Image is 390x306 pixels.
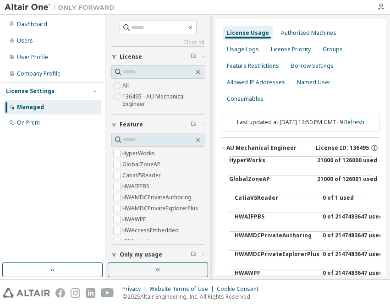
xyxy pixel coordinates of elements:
button: HWAWPF0 of 2147483647 used [235,269,372,291]
span: Clear filter [191,121,196,128]
span: License [120,53,142,60]
div: Dashboard [17,21,47,28]
span: Clear filter [191,251,196,258]
button: HWAMDCPrivateAuthoring0 of 2147483647 used [235,232,372,254]
p: © 2025 Altair Engineering, Inc. All Rights Reserved. [122,293,264,301]
div: Borrow Settings [291,62,334,70]
label: HWActivate [122,236,154,247]
img: altair_logo.svg [3,288,50,298]
div: User Profile [17,54,48,61]
div: Users [17,37,33,44]
div: Company Profile [17,70,60,77]
div: Usage Logs [227,46,259,53]
button: Only my usage [111,245,204,265]
div: AU Mechanical Engineer [226,144,297,152]
div: Allowed IP Addresses [227,79,285,86]
div: Consumables [227,95,264,103]
div: CatiaV5Reader [235,194,317,216]
div: License Settings [6,87,55,95]
label: GlobalZoneAP [122,159,162,170]
button: AU Mechanical EngineerLicense ID: 136495 [221,138,380,158]
span: Feature [120,121,143,128]
label: HWAWPF [122,214,148,225]
div: Named User [297,79,330,86]
div: HWAIFPBS [235,213,317,235]
div: GlobalZoneAP [229,175,312,197]
label: HWAIFPBS [122,181,151,192]
button: Feature [111,115,204,135]
label: HWAccessEmbedded [122,225,181,236]
button: HWAIFPBS0 of 2147483647 used [235,213,372,235]
span: License ID: 136495 [316,144,369,152]
div: HyperWorks [229,157,312,179]
div: Privacy [122,285,149,293]
img: facebook.svg [55,288,65,298]
div: HWAMDCPrivateAuthoring [235,232,317,254]
button: HyperWorks21000 of 126000 used [229,157,372,179]
div: Managed [17,104,44,111]
span: Clear filter [191,53,196,60]
img: instagram.svg [71,288,80,298]
button: License [111,47,204,67]
label: HWAMDCPrivateAuthoring [122,192,193,203]
div: HWAMDCPrivateExplorerPlus [235,251,317,273]
label: CatiaV5Reader [122,170,163,181]
button: CatiaV5Reader0 of 1 used [235,194,372,216]
div: On Prem [17,119,40,126]
button: HWAMDCPrivateExplorerPlus0 of 2147483647 used [235,251,372,273]
img: youtube.svg [101,288,114,298]
label: HyperWorks [122,148,157,159]
div: Website Terms of Use [149,285,217,293]
div: Groups [323,46,343,53]
div: Authorized Machines [281,29,336,37]
button: GlobalZoneAP21000 of 126001 used [229,175,372,197]
a: Refresh [344,118,364,126]
img: linkedin.svg [86,288,95,298]
div: License Usage [227,29,269,37]
div: Cookie Consent [217,285,264,293]
label: All [122,80,131,91]
div: HWAWPF [235,269,317,291]
label: 136495 - AU Mechanical Engineer [122,91,204,109]
div: License Priority [271,46,311,53]
div: Last updated at: [DATE] 12:50 PM GMT+9 [221,113,380,132]
label: HWAMDCPrivateExplorerPlus [122,203,200,214]
span: Only my usage [120,251,162,258]
div: Feature Restrictions [227,62,279,70]
img: Altair One [5,3,119,12]
a: Clear all [111,39,204,46]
